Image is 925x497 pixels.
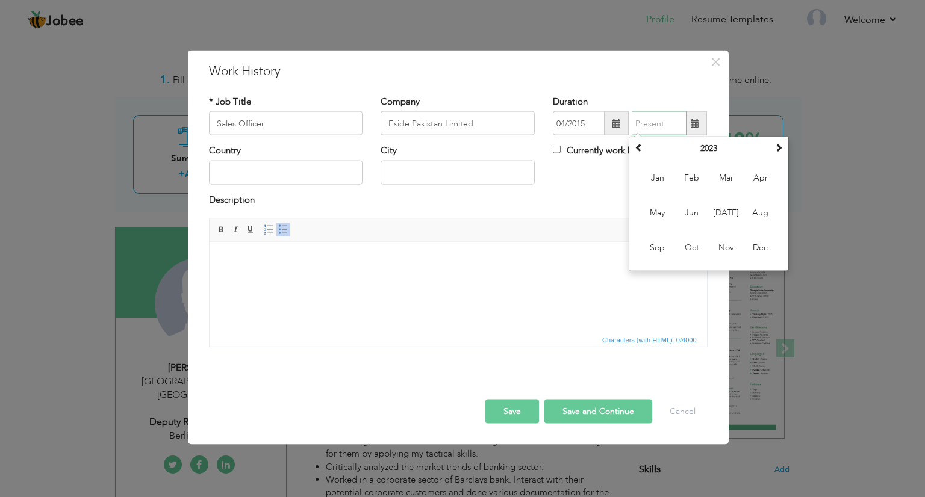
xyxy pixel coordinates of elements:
[209,96,251,108] label: * Job Title
[744,162,777,194] span: Apr
[215,223,228,236] a: Bold
[553,144,645,157] label: Currently work here
[710,197,743,229] span: [DATE]
[381,144,397,157] label: City
[229,223,243,236] a: Italic
[262,223,275,236] a: Insert/Remove Numbered List
[658,400,708,424] button: Cancel
[553,146,561,153] input: Currently work here
[276,223,290,236] a: Insert/Remove Bulleted List
[641,197,674,229] span: May
[711,51,721,73] span: ×
[641,162,674,194] span: Jan
[244,223,257,236] a: Underline
[676,232,708,264] span: Oct
[632,111,687,135] input: Present
[553,111,605,135] input: From
[641,232,674,264] span: Sep
[381,96,420,108] label: Company
[710,232,743,264] span: Nov
[209,63,708,81] h3: Work History
[210,242,707,332] iframe: Rich Text Editor, workEditor
[676,162,708,194] span: Feb
[744,232,777,264] span: Dec
[600,335,700,345] div: Statistics
[485,400,539,424] button: Save
[744,197,777,229] span: Aug
[676,197,708,229] span: Jun
[209,144,241,157] label: Country
[553,96,588,108] label: Duration
[635,143,643,152] span: Previous Year
[544,400,652,424] button: Save and Continue
[774,143,783,152] span: Next Year
[600,335,699,345] span: Characters (with HTML): 0/4000
[646,140,771,158] th: Select Year
[710,162,743,194] span: Mar
[209,193,255,206] label: Description
[706,52,726,72] button: Close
